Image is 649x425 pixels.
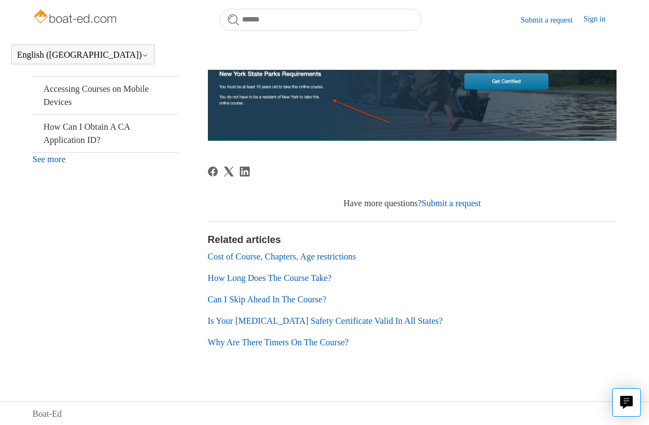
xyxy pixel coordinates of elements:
a: Sign in [584,13,617,26]
a: Why Are There Timers On The Course? [208,338,349,347]
a: Can I Skip Ahead In The Course? [208,295,327,304]
svg: Share this page on Facebook [208,167,218,176]
a: Boat-Ed [32,407,62,421]
h2: Related articles [208,233,617,247]
a: How Long Does The Course Take? [208,273,332,283]
a: Submit a request [422,198,481,208]
a: Is Your [MEDICAL_DATA] Safety Certificate Valid In All States? [208,316,443,325]
a: How Can I Obtain A CA Application ID? [32,115,179,152]
a: Accessing Courses on Mobile Devices [32,77,179,114]
img: Boat-Ed Help Center home page [32,7,120,29]
svg: Share this page on X Corp [224,167,234,176]
div: Have more questions? [208,197,617,210]
a: Cost of Course, Chapters, Age restrictions [208,252,356,261]
a: Submit a request [521,14,584,26]
a: See more [32,154,65,164]
button: Live chat [612,388,641,417]
button: English ([GEOGRAPHIC_DATA]) [17,50,148,60]
a: X Corp [224,167,234,176]
svg: Share this page on LinkedIn [240,167,250,176]
a: Facebook [208,167,218,176]
input: Search [219,9,421,31]
a: LinkedIn [240,167,250,176]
